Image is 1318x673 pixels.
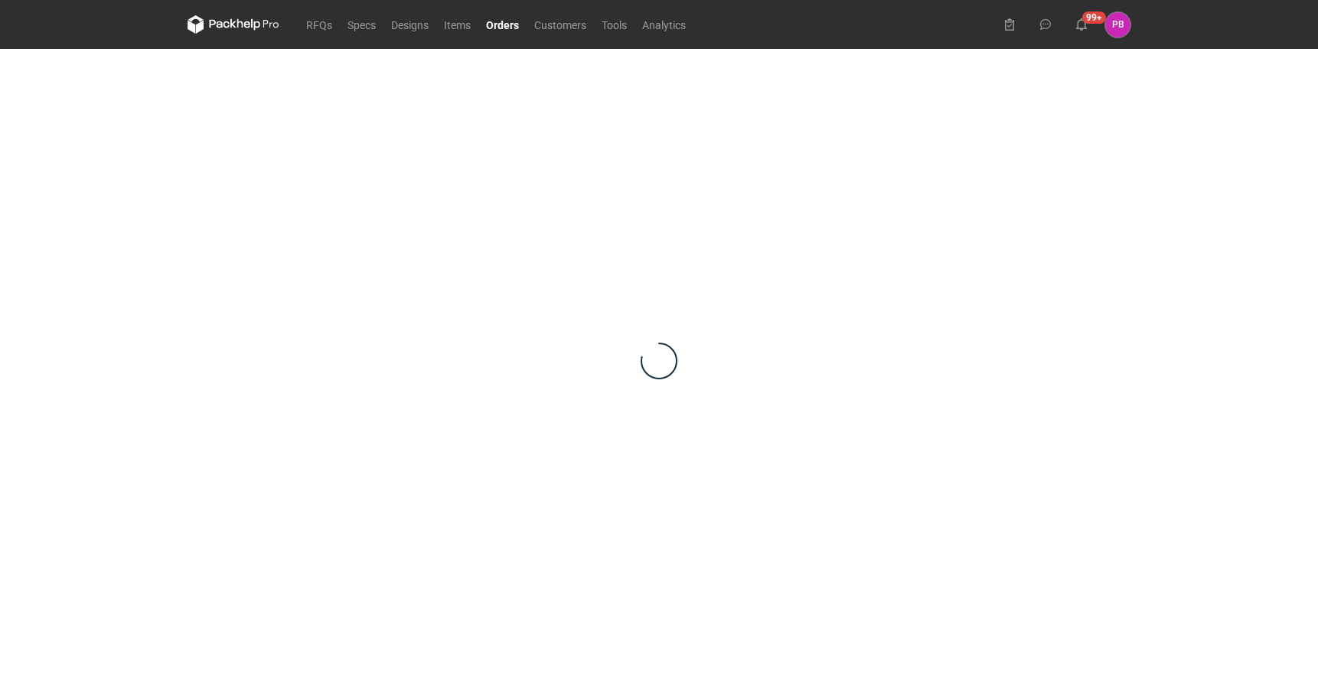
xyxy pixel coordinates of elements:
[1105,12,1130,37] div: Paulius Bukšnys
[478,15,527,34] a: Orders
[1105,12,1130,37] button: PB
[527,15,594,34] a: Customers
[299,15,340,34] a: RFQs
[635,15,693,34] a: Analytics
[436,15,478,34] a: Items
[188,15,279,34] svg: Packhelp Pro
[594,15,635,34] a: Tools
[1069,12,1094,37] button: 99+
[383,15,436,34] a: Designs
[340,15,383,34] a: Specs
